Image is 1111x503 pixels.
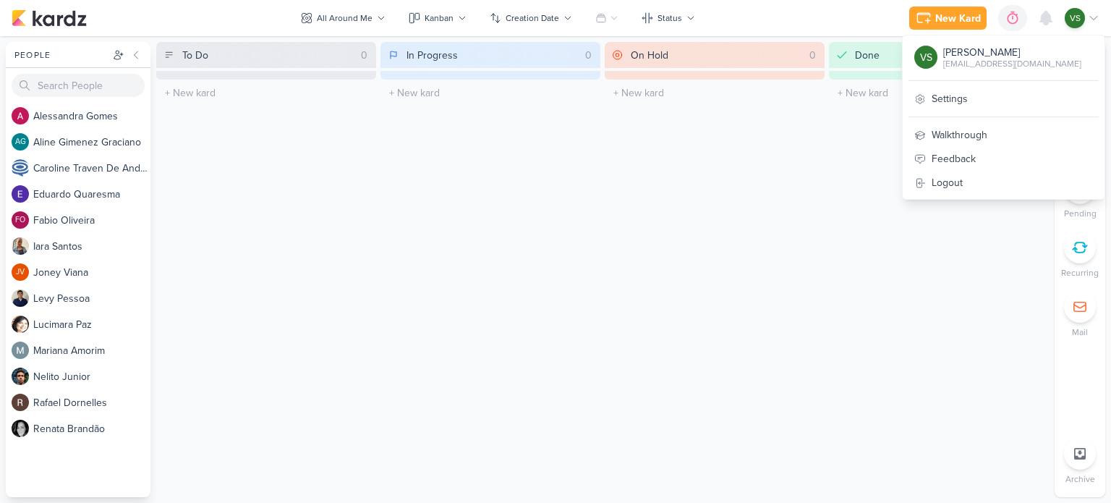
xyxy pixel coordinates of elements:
[12,9,87,27] img: kardz.app
[920,50,932,65] p: VS
[943,57,1081,70] div: [EMAIL_ADDRESS][DOMAIN_NAME]
[33,395,150,410] div: R a f a e l D o r n e l l e s
[804,48,822,63] div: 0
[33,161,150,176] div: C a r o l i n e T r a v e n D e A n d r a d e
[355,48,373,63] div: 0
[1072,326,1088,339] p: Mail
[903,87,1104,111] a: Settings
[1065,473,1095,486] p: Archive
[1064,207,1097,220] p: Pending
[12,342,29,359] img: Mariana Amorim
[182,48,208,63] div: To Do
[914,46,937,69] div: Viviane Sousa
[33,291,150,306] div: L e v y P e s s o a
[608,83,822,103] input: + New kard
[406,48,458,63] div: In Progress
[33,239,150,254] div: I a r a S a n t o s
[33,213,150,228] div: F a b i o O l i v e i r a
[33,135,150,150] div: A l i n e G i m e n e z G r a c i a n o
[12,74,145,97] input: Search People
[12,48,110,62] div: People
[1070,12,1081,25] p: VS
[12,159,29,177] img: Caroline Traven De Andrade
[12,211,29,229] div: Fabio Oliveira
[903,123,1104,147] div: Walkthrough
[12,289,29,307] img: Levy Pessoa
[15,216,25,224] p: FO
[1065,8,1085,28] div: Viviane Sousa
[16,269,25,276] p: JV
[33,109,150,124] div: A l e s s a n d r a G o m e s
[33,421,150,436] div: R e n a t a B r a n d ã o
[12,394,29,411] img: Rafael Dornelles
[383,83,597,103] input: + New kard
[15,138,26,146] p: AG
[159,83,373,103] input: + New kard
[832,83,1046,103] input: + New kard
[12,185,29,203] img: Eduardo Quaresma
[909,7,987,30] button: New Kard
[33,343,150,358] div: M a r i a n a A m o r i m
[33,187,150,202] div: E d u a r d o Q u a r e s m a
[12,133,29,151] div: Aline Gimenez Graciano
[12,237,29,255] img: Iara Santos
[12,368,29,385] img: Nelito Junior
[12,107,29,124] img: Alessandra Gomes
[12,263,29,281] div: Joney Viana
[1061,266,1099,279] p: Recurring
[935,11,981,26] div: New Kard
[855,48,880,63] div: Done
[631,48,668,63] div: On Hold
[579,48,597,63] div: 0
[33,265,150,280] div: J o n e y V i a n a
[943,45,1081,60] div: [PERSON_NAME]
[12,420,29,437] img: Renata Brandão
[33,369,150,384] div: N e l i t o J u n i o r
[33,317,150,332] div: L u c i m a r a P a z
[12,316,29,333] img: Lucimara Paz
[903,147,1104,171] div: Feedback
[903,171,1104,195] a: Logout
